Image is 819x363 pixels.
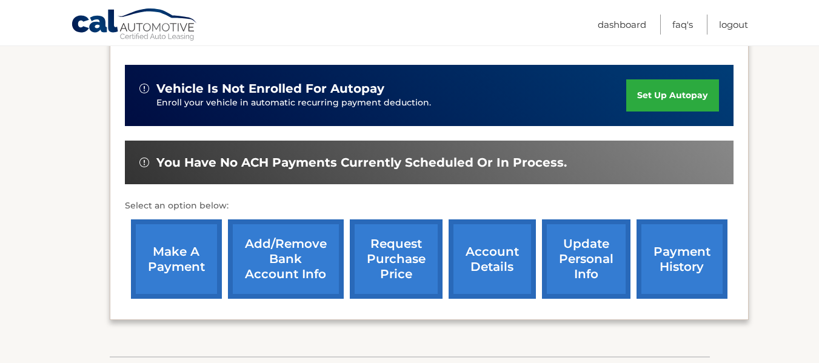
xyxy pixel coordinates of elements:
a: make a payment [131,219,222,299]
p: Enroll your vehicle in automatic recurring payment deduction. [156,96,627,110]
a: set up autopay [626,79,718,112]
a: update personal info [542,219,630,299]
a: Cal Automotive [71,8,198,43]
p: Select an option below: [125,199,734,213]
img: alert-white.svg [139,158,149,167]
a: request purchase price [350,219,443,299]
a: Add/Remove bank account info [228,219,344,299]
a: Dashboard [598,15,646,35]
span: vehicle is not enrolled for autopay [156,81,384,96]
a: account details [449,219,536,299]
img: alert-white.svg [139,84,149,93]
a: Logout [719,15,748,35]
a: payment history [637,219,727,299]
span: You have no ACH payments currently scheduled or in process. [156,155,567,170]
a: FAQ's [672,15,693,35]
